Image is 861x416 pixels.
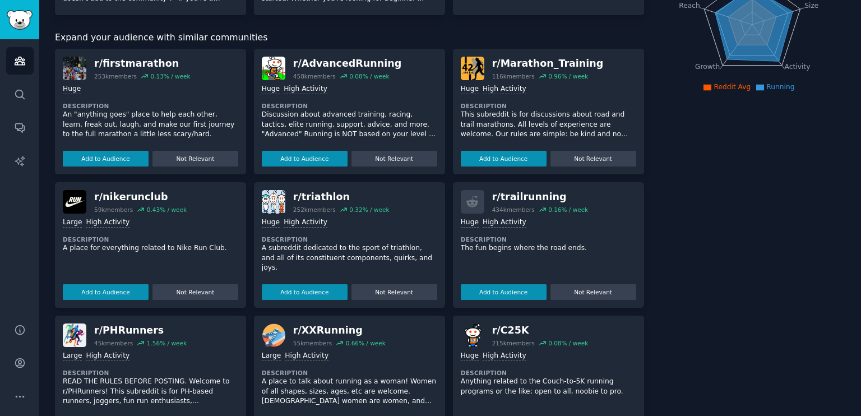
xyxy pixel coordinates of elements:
[461,84,479,95] div: Huge
[351,151,437,167] button: Not Relevant
[94,72,137,80] div: 253k members
[63,57,86,80] img: firstmarathon
[293,323,386,338] div: r/ XXRunning
[262,235,437,243] dt: Description
[461,377,636,396] p: Anything related to the Couch-to-5K running programs or the like; open to all, noobie to pro.
[86,351,129,362] div: High Activity
[147,206,187,214] div: 0.43 % / week
[349,206,389,214] div: 0.32 % / week
[492,72,535,80] div: 116k members
[284,84,327,95] div: High Activity
[262,84,280,95] div: Huge
[262,351,281,362] div: Large
[94,190,187,204] div: r/ nikerunclub
[483,84,526,95] div: High Activity
[548,72,588,80] div: 0.96 % / week
[262,323,285,347] img: XXRunning
[63,284,149,300] button: Add to Audience
[461,284,547,300] button: Add to Audience
[63,190,86,214] img: nikerunclub
[461,57,484,80] img: Marathon_Training
[262,243,437,273] p: A subreddit dedicated to the sport of triathlon, and all of its constituent components, quirks, a...
[152,151,238,167] button: Not Relevant
[7,10,33,30] img: GummySearch logo
[262,102,437,110] dt: Description
[262,369,437,377] dt: Description
[262,151,348,167] button: Add to Audience
[714,83,751,91] span: Reddit Avg
[293,57,401,71] div: r/ AdvancedRunning
[461,351,479,362] div: Huge
[55,31,267,45] span: Expand your audience with similar communities
[461,218,479,228] div: Huge
[262,218,280,228] div: Huge
[548,206,588,214] div: 0.16 % / week
[461,110,636,140] p: This subreddit is for discussions about road and trail marathons. All levels of experience are we...
[94,323,187,338] div: r/ PHRunners
[63,351,82,362] div: Large
[548,339,588,347] div: 0.08 % / week
[766,83,794,91] span: Running
[679,1,700,9] tspan: Reach
[63,369,238,377] dt: Description
[804,1,818,9] tspan: Size
[492,339,535,347] div: 215k members
[63,243,238,253] p: A place for everything related to Nike Run Club.
[461,102,636,110] dt: Description
[94,339,133,347] div: 45k members
[94,206,133,214] div: 59k members
[94,57,191,71] div: r/ firstmarathon
[63,218,82,228] div: Large
[483,218,526,228] div: High Activity
[284,218,327,228] div: High Activity
[461,243,636,253] p: The fun begins where the road ends.
[293,72,336,80] div: 458k members
[63,323,86,347] img: PHRunners
[152,284,238,300] button: Not Relevant
[262,377,437,406] p: A place to talk about running as a woman! Women of all shapes, sizes, ages, etc are welcome. [DEM...
[262,57,285,80] img: AdvancedRunning
[63,235,238,243] dt: Description
[63,102,238,110] dt: Description
[483,351,526,362] div: High Activity
[351,284,437,300] button: Not Relevant
[550,151,636,167] button: Not Relevant
[63,110,238,140] p: An "anything goes" place to help each other, learn, freak out, laugh, and make our first journey ...
[346,339,386,347] div: 0.66 % / week
[550,284,636,300] button: Not Relevant
[461,323,484,347] img: C25K
[63,377,238,406] p: READ THE RULES BEFORE POSTING. Welcome to r/PHRunners! This subreddit is for PH-based runners, jo...
[461,369,636,377] dt: Description
[63,151,149,167] button: Add to Audience
[784,63,810,71] tspan: Activity
[285,351,328,362] div: High Activity
[492,190,589,204] div: r/ trailrunning
[150,72,190,80] div: 0.13 % / week
[262,190,285,214] img: triathlon
[293,339,332,347] div: 55k members
[262,110,437,140] p: Discussion about advanced training, racing, tactics, elite running, support, advice, and more. "A...
[492,323,589,338] div: r/ C25K
[492,206,535,214] div: 434k members
[461,235,636,243] dt: Description
[293,206,336,214] div: 252k members
[63,84,81,95] div: Huge
[695,63,720,71] tspan: Growth
[293,190,390,204] div: r/ triathlon
[147,339,187,347] div: 1.56 % / week
[86,218,129,228] div: High Activity
[262,284,348,300] button: Add to Audience
[461,151,547,167] button: Add to Audience
[492,57,604,71] div: r/ Marathon_Training
[349,72,389,80] div: 0.08 % / week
